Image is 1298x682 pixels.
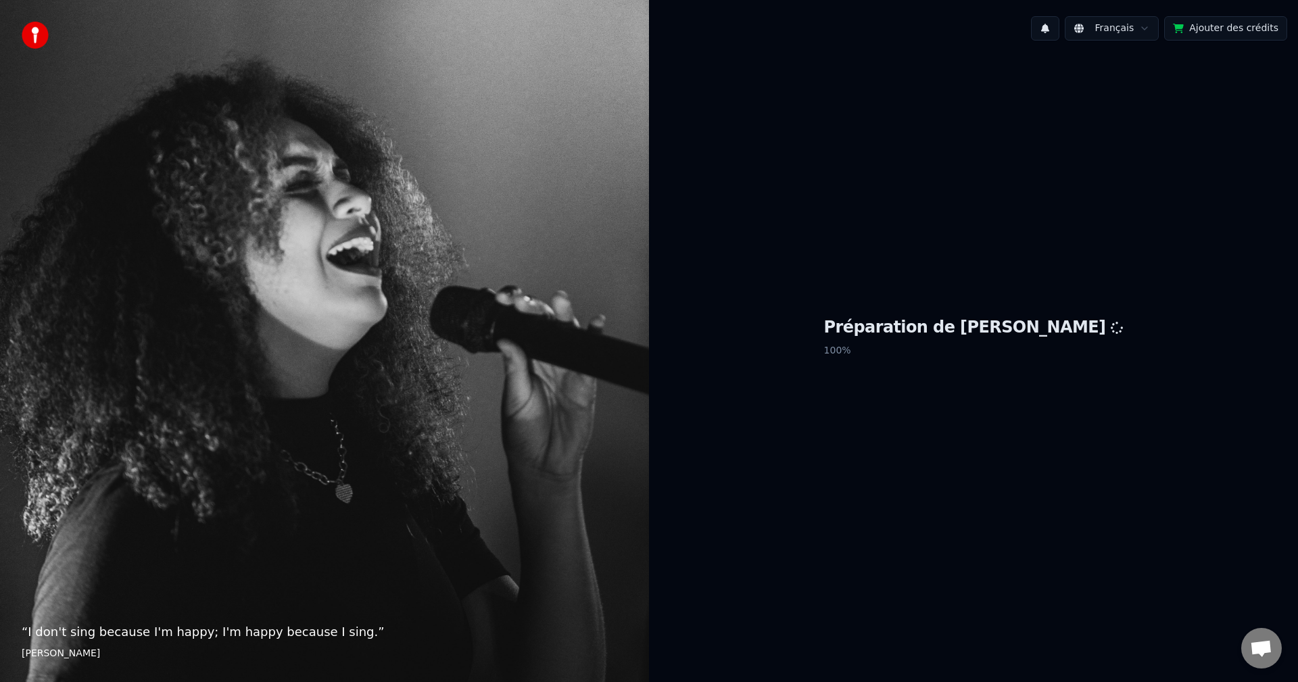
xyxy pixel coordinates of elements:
[1241,628,1282,668] a: Ouvrir le chat
[824,339,1124,363] p: 100 %
[824,317,1124,339] h1: Préparation de [PERSON_NAME]
[22,647,627,660] footer: [PERSON_NAME]
[1164,16,1287,41] button: Ajouter des crédits
[22,22,49,49] img: youka
[22,623,627,641] p: “ I don't sing because I'm happy; I'm happy because I sing. ”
